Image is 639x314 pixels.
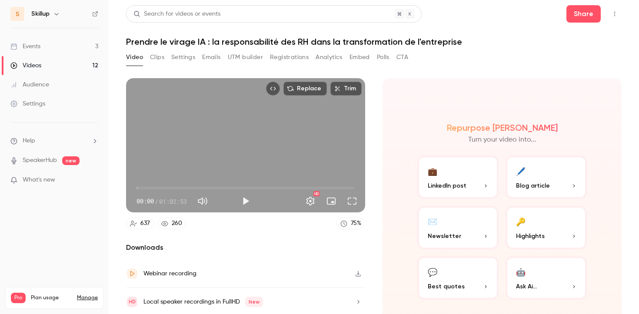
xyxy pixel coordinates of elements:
button: 💼LinkedIn post [417,155,499,199]
h2: Downloads [126,242,365,253]
button: Video [126,50,143,64]
button: CTA [396,50,408,64]
button: Play [237,192,254,210]
button: Top Bar Actions [608,7,622,21]
span: 00:00 [136,197,154,206]
button: Replace [283,82,327,96]
div: HD [313,191,319,196]
button: 🔑Highlights [506,206,587,249]
h2: Repurpose [PERSON_NAME] [447,122,558,133]
li: help-dropdown-opener [10,136,98,145]
div: Local speaker recordings in FullHD [143,297,263,307]
h6: Skillup [31,10,50,18]
div: Webinar recording [143,268,196,279]
button: Full screen [343,192,361,210]
span: Help [23,136,35,145]
h1: Prendre le virage IA : la responsabilité des RH dans la transformation de l'entreprise [126,36,622,47]
button: 🤖Ask Ai... [506,256,587,300]
a: 637 [126,218,154,229]
div: 🤖 [516,265,526,278]
button: UTM builder [228,50,263,64]
div: 637 [140,219,150,228]
span: Newsletter [428,231,461,241]
div: 💼 [428,164,437,178]
div: Settings [10,99,45,108]
button: Settings [302,192,319,210]
a: 75% [336,218,365,229]
a: SpeakerHub [23,156,57,165]
button: Mute [194,192,211,210]
p: Turn your video into... [468,135,536,145]
div: 75 % [351,219,361,228]
button: Embed video [266,82,280,96]
div: 🔑 [516,215,526,228]
div: ✉️ [428,215,437,228]
div: 00:00 [136,197,187,206]
span: S [16,10,20,19]
iframe: Noticeable Trigger [88,176,98,184]
span: Pro [11,293,26,303]
button: ✉️Newsletter [417,206,499,249]
button: Polls [377,50,389,64]
span: new [62,156,80,165]
button: 💬Best quotes [417,256,499,300]
button: Embed [349,50,370,64]
button: Trim [330,82,362,96]
div: Search for videos or events [133,10,220,19]
div: Audience [10,80,49,89]
button: Registrations [270,50,309,64]
button: Emails [202,50,220,64]
span: 01:02:53 [159,197,187,206]
button: 🖊️Blog article [506,155,587,199]
span: LinkedIn post [428,181,466,190]
a: Manage [77,294,98,301]
a: 260 [157,218,186,229]
button: Analytics [316,50,343,64]
div: 260 [172,219,182,228]
div: 🖊️ [516,164,526,178]
span: Best quotes [428,282,465,291]
span: / [155,197,158,206]
button: Share [566,5,601,23]
button: Settings [171,50,195,64]
span: Plan usage [31,294,72,301]
div: Videos [10,61,41,70]
span: Ask Ai... [516,282,537,291]
button: Turn on miniplayer [323,192,340,210]
div: Events [10,42,40,51]
span: Highlights [516,231,545,241]
div: 💬 [428,265,437,278]
span: What's new [23,175,55,185]
span: Blog article [516,181,550,190]
span: New [245,297,263,307]
button: Clips [150,50,164,64]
